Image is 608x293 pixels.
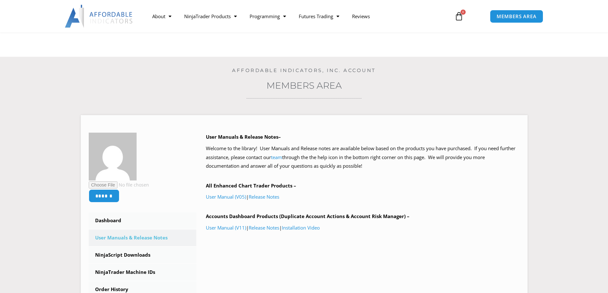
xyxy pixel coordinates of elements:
[249,194,279,200] a: Release Notes
[146,9,178,24] a: About
[445,7,473,26] a: 0
[206,182,296,189] b: All Enhanced Chart Trader Products –
[282,224,320,231] a: Installation Video
[89,230,197,246] a: User Manuals & Release Notes
[461,10,466,15] span: 0
[146,9,447,24] nav: Menu
[346,9,376,24] a: Reviews
[206,194,246,200] a: User Manual (V05)
[178,9,243,24] a: NinjaTrader Products
[490,10,543,23] a: MEMBERS AREA
[65,5,133,28] img: LogoAI | Affordable Indicators – NinjaTrader
[266,80,342,91] a: Members Area
[232,67,376,73] a: Affordable Indicators, Inc. Account
[206,213,409,219] b: Accounts Dashboard Products (Duplicate Account Actions & Account Risk Manager) –
[497,14,537,19] span: MEMBERS AREA
[206,223,520,232] p: | |
[271,154,282,160] a: team
[89,133,137,180] img: d9426f49c8c760ae26a59549681f4ff28d5a73a2fcd0a88350fd2010248e9161
[206,193,520,201] p: |
[206,134,281,140] b: User Manuals & Release Notes–
[206,144,520,171] p: Welcome to the library! User Manuals and Release notes are available below based on the products ...
[89,247,197,263] a: NinjaScript Downloads
[89,212,197,229] a: Dashboard
[249,224,279,231] a: Release Notes
[292,9,346,24] a: Futures Trading
[89,264,197,281] a: NinjaTrader Machine IDs
[206,224,246,231] a: User Manual (V11)
[243,9,292,24] a: Programming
